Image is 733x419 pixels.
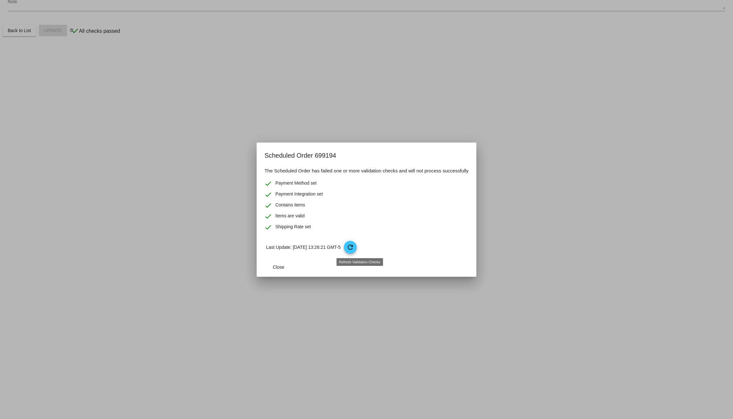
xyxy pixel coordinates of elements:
mat-icon: check [264,202,272,209]
mat-icon: refresh [346,243,354,251]
button: Close dialog [264,261,293,273]
span: Contains items [275,202,305,209]
h2: Scheduled Order 699194 [264,150,468,161]
mat-icon: check [264,213,272,220]
mat-icon: check [264,223,272,231]
span: Payment Method set [275,180,316,188]
span: Payment Integration set [275,191,323,198]
span: Items are valid [275,213,304,220]
mat-icon: check [264,191,272,198]
p: Last Update: [DATE] 13:26:21 GMT-5 [266,241,468,254]
span: Shipping Rate set [275,223,311,231]
mat-icon: check [264,180,272,188]
h4: The Scheduled Order has failed one or more validation checks and will not process successfully [264,167,468,175]
span: Close [273,265,285,270]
